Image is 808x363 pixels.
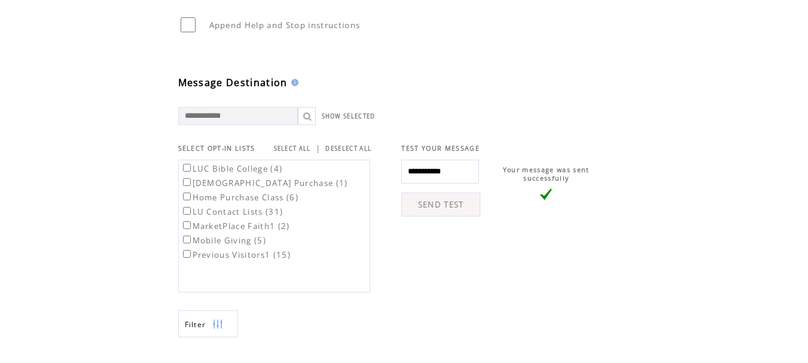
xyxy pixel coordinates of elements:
span: Message Destination [178,76,288,89]
input: Previous Visitors1 (15) [183,250,191,258]
span: SELECT OPT-IN LISTS [178,144,255,152]
input: Home Purchase Class (6) [183,193,191,200]
a: Filter [178,310,238,337]
span: Show filters [185,319,206,330]
label: Previous Visitors1 (15) [181,249,291,260]
input: [DEMOGRAPHIC_DATA] Purchase (1) [183,178,191,186]
label: LUC Bible College (4) [181,163,283,174]
input: MarketPlace Faith1 (2) [183,221,191,229]
input: LUC Bible College (4) [183,164,191,172]
a: SELECT ALL [274,145,311,152]
img: filters.png [212,311,223,338]
span: | [316,143,321,154]
input: Mobile Giving (5) [183,236,191,243]
label: Mobile Giving (5) [181,235,267,246]
img: vLarge.png [540,188,552,200]
a: SEND TEST [401,193,480,216]
label: LU Contact Lists (31) [181,206,283,217]
label: MarketPlace Faith1 (2) [181,221,290,231]
span: TEST YOUR MESSAGE [401,144,480,152]
a: SHOW SELECTED [322,112,376,120]
a: DESELECT ALL [325,145,371,152]
img: help.gif [288,79,298,86]
span: Your message was sent successfully [503,166,590,182]
label: Home Purchase Class (6) [181,192,299,203]
span: Append Help and Stop instructions [209,20,361,30]
input: LU Contact Lists (31) [183,207,191,215]
label: [DEMOGRAPHIC_DATA] Purchase (1) [181,178,348,188]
